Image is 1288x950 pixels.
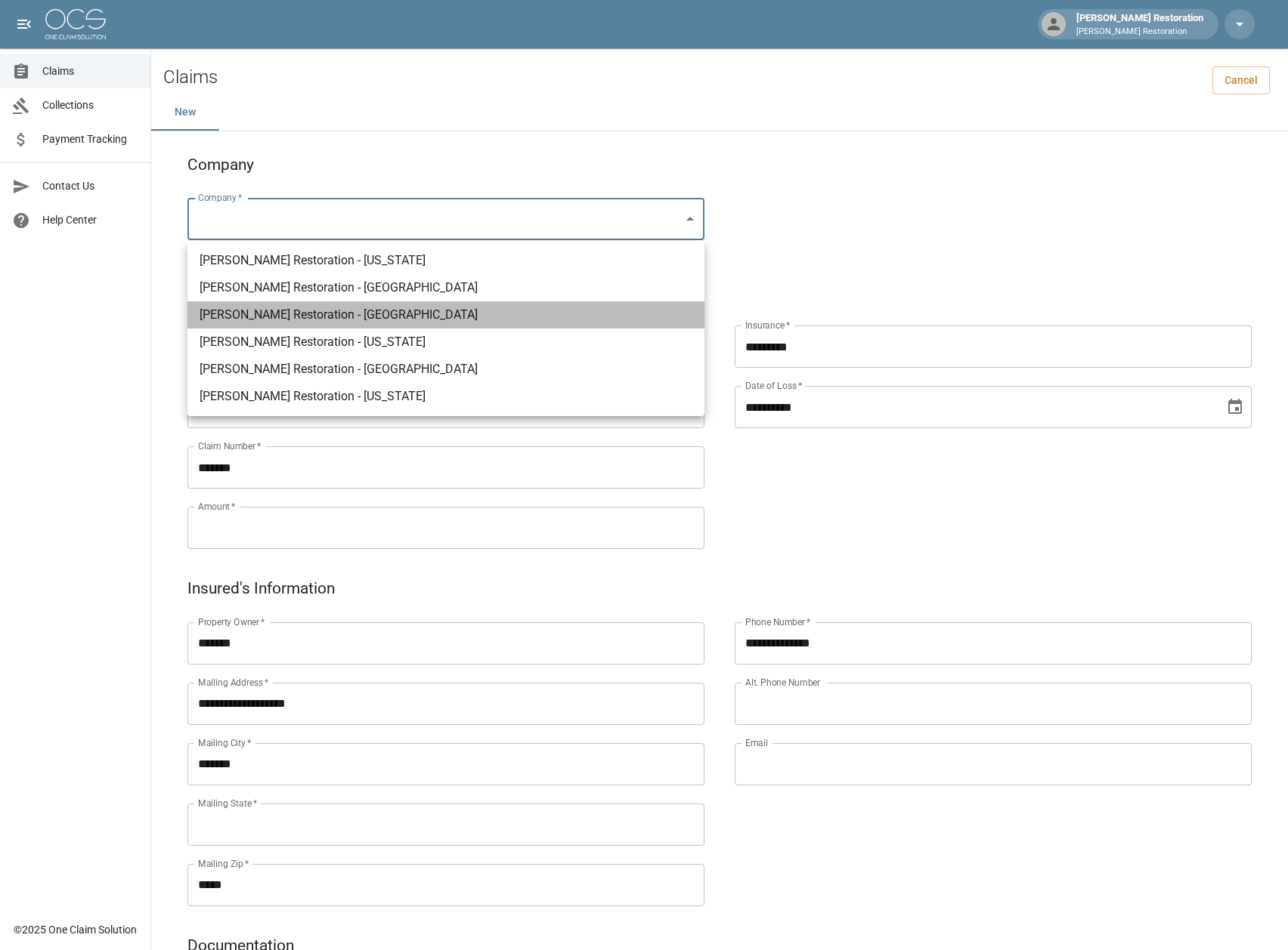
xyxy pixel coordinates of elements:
li: [PERSON_NAME] Restoration - [US_STATE] [187,383,704,410]
li: [PERSON_NAME] Restoration - [US_STATE] [187,328,704,356]
li: [PERSON_NAME] Restoration - [GEOGRAPHIC_DATA] [187,274,704,301]
li: [PERSON_NAME] Restoration - [GEOGRAPHIC_DATA] [187,356,704,383]
li: [PERSON_NAME] Restoration - [US_STATE] [187,247,704,274]
li: [PERSON_NAME] Restoration - [GEOGRAPHIC_DATA] [187,301,704,328]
